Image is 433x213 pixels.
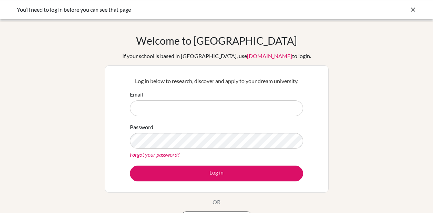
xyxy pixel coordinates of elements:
label: Email [130,90,143,99]
a: Forgot your password? [130,151,179,158]
a: [DOMAIN_NAME] [247,53,292,59]
p: Log in below to research, discover and apply to your dream university. [130,77,303,85]
p: OR [213,198,220,206]
div: You’ll need to log in before you can see that page [17,5,313,14]
h1: Welcome to [GEOGRAPHIC_DATA] [136,34,297,47]
label: Password [130,123,153,131]
button: Log in [130,166,303,181]
div: If your school is based in [GEOGRAPHIC_DATA], use to login. [122,52,311,60]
